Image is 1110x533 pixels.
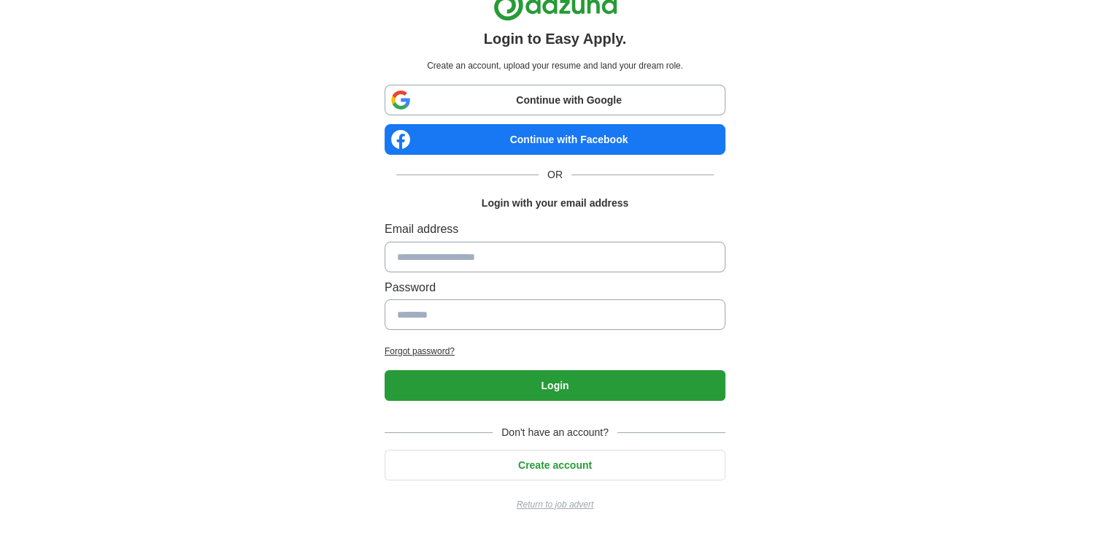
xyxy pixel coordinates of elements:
[539,166,571,183] span: OR
[482,195,628,211] h1: Login with your email address
[385,459,725,471] a: Create account
[493,424,617,440] span: Don't have an account?
[385,278,725,297] label: Password
[388,59,722,73] p: Create an account, upload your resume and land your dream role.
[385,85,725,115] a: Continue with Google
[385,124,725,155] a: Continue with Facebook
[385,450,725,480] button: Create account
[385,220,725,239] label: Email address
[385,345,725,358] a: Forgot password?
[484,27,627,50] h1: Login to Easy Apply.
[385,370,725,401] button: Login
[385,498,725,512] a: Return to job advert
